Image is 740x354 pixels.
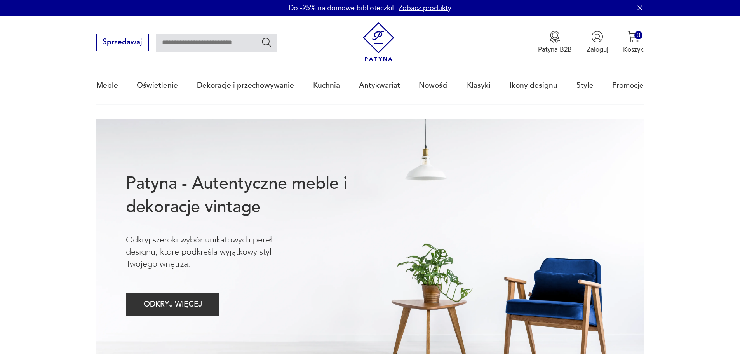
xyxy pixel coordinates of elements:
a: Style [576,68,594,103]
button: ODKRYJ WIĘCEJ [126,293,219,316]
button: 0Koszyk [623,31,644,54]
a: Zobacz produkty [399,3,451,13]
p: Do -25% na domowe biblioteczki! [289,3,394,13]
p: Patyna B2B [538,45,572,54]
img: Ikonka użytkownika [591,31,603,43]
a: Dekoracje i przechowywanie [197,68,294,103]
a: Kuchnia [313,68,340,103]
button: Szukaj [261,37,272,48]
a: Sprzedawaj [96,40,149,46]
img: Patyna - sklep z meblami i dekoracjami vintage [359,22,398,61]
a: Meble [96,68,118,103]
a: Promocje [612,68,644,103]
p: Koszyk [623,45,644,54]
div: 0 [634,31,642,39]
p: Zaloguj [587,45,608,54]
a: Klasyki [467,68,491,103]
img: Ikona koszyka [627,31,639,43]
a: ODKRYJ WIĘCEJ [126,302,219,308]
a: Antykwariat [359,68,400,103]
button: Zaloguj [587,31,608,54]
p: Odkryj szeroki wybór unikatowych pereł designu, które podkreślą wyjątkowy styl Twojego wnętrza. [126,234,303,270]
button: Sprzedawaj [96,34,149,51]
a: Nowości [419,68,448,103]
button: Patyna B2B [538,31,572,54]
img: Ikona medalu [549,31,561,43]
h1: Patyna - Autentyczne meble i dekoracje vintage [126,172,378,219]
a: Ikona medaluPatyna B2B [538,31,572,54]
a: Ikony designu [510,68,557,103]
a: Oświetlenie [137,68,178,103]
